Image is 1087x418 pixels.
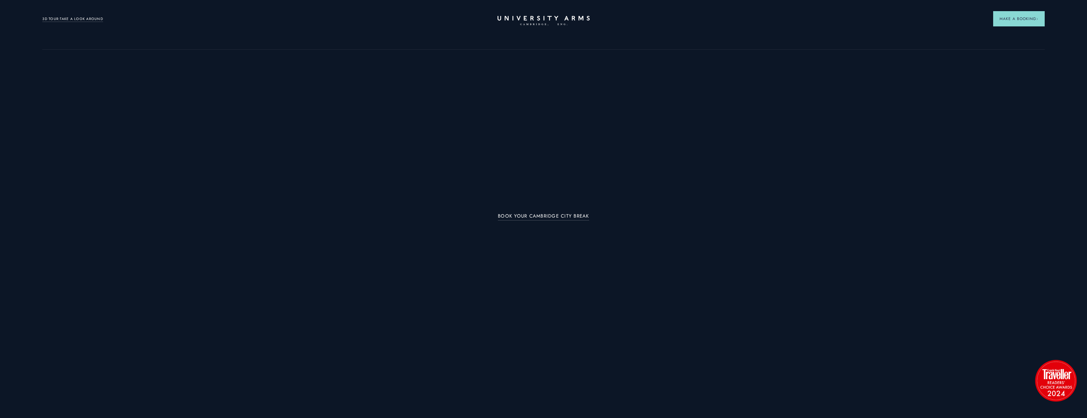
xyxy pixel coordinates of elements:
[993,11,1045,26] button: Make a BookingArrow icon
[498,213,589,221] a: BOOK YOUR CAMBRIDGE CITY BREAK
[42,16,103,22] a: 3D TOUR:TAKE A LOOK AROUND
[498,16,590,26] a: Home
[1032,357,1080,404] img: image-2524eff8f0c5d55edbf694693304c4387916dea5-1501x1501-png
[1036,18,1038,20] img: Arrow icon
[1000,16,1038,22] span: Make a Booking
